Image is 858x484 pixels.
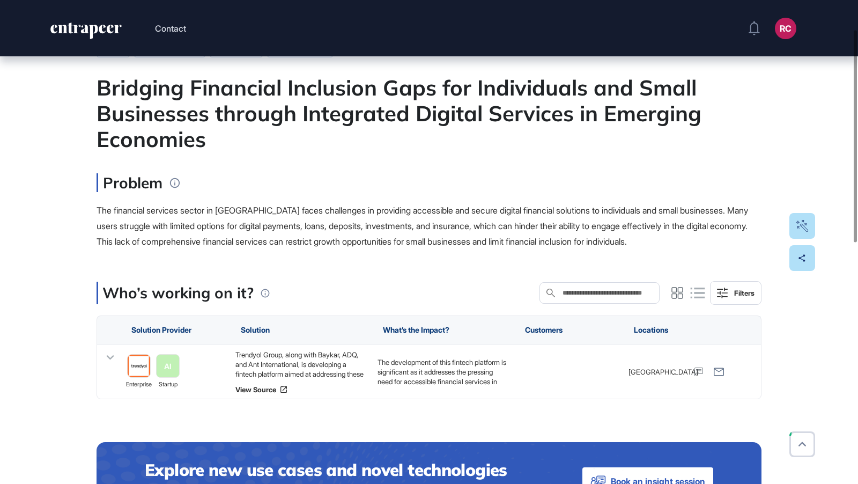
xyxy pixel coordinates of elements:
div: Filters [734,289,755,297]
div: Bridging Financial Inclusion Gaps for Individuals and Small Businesses through Integrated Digital... [97,75,761,152]
h3: Problem [97,173,162,192]
a: image [127,355,151,378]
span: Customers [525,326,563,334]
div: Trendyol Group, along with Baykar, ADQ, and Ant International, is developing a fintech platform a... [235,350,367,379]
span: enterprise [126,380,152,390]
button: RC [775,18,796,39]
span: The financial services sector in [GEOGRAPHIC_DATA] faces challenges in providing accessible and s... [97,205,748,247]
a: AI [156,355,180,378]
img: image [128,355,150,378]
a: entrapeer-logo [49,23,123,43]
span: What’s the Impact? [383,326,449,334]
button: Contact [155,21,186,35]
button: Filters [710,281,761,305]
span: Solution Provider [131,326,191,334]
a: View Source [235,385,367,394]
div: AI [164,362,172,370]
span: Solution [241,326,270,334]
span: startup [159,380,177,390]
span: [GEOGRAPHIC_DATA] [628,367,698,377]
p: Who’s working on it? [102,282,254,304]
span: Locations [634,326,668,334]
